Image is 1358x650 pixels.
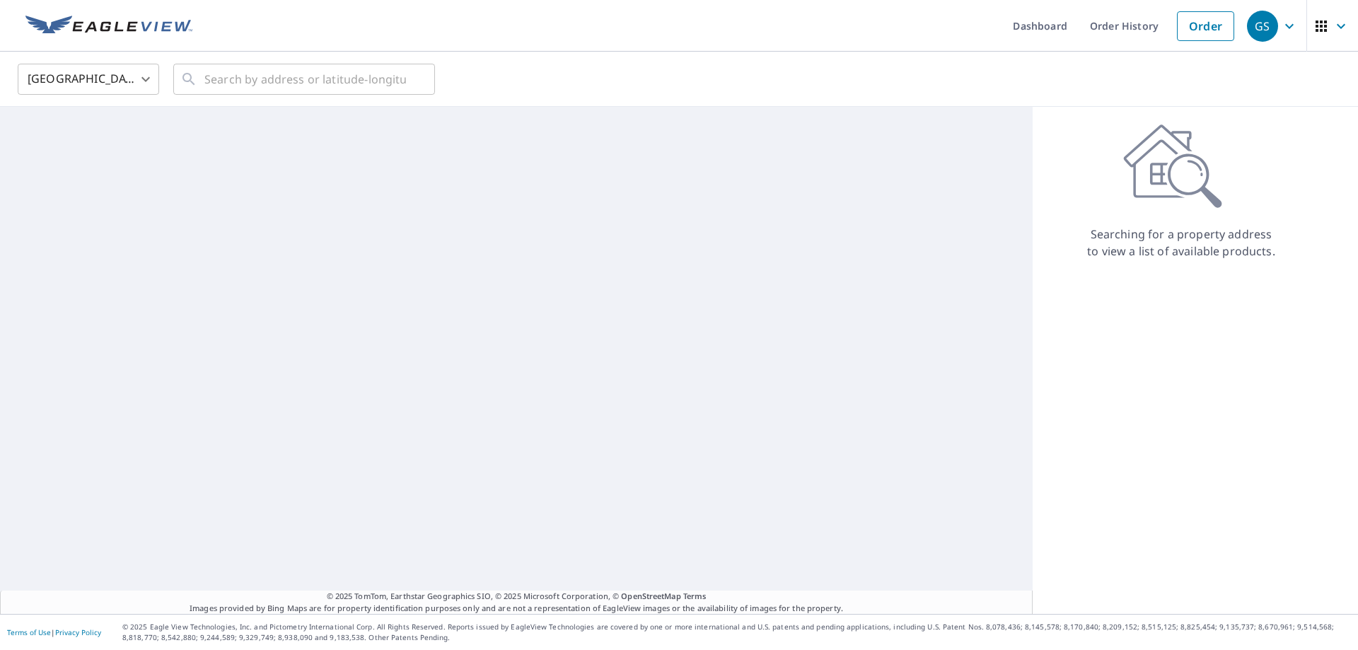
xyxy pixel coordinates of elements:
[683,591,707,601] a: Terms
[122,622,1351,643] p: © 2025 Eagle View Technologies, Inc. and Pictometry International Corp. All Rights Reserved. Repo...
[7,628,101,637] p: |
[18,59,159,99] div: [GEOGRAPHIC_DATA]
[327,591,707,603] span: © 2025 TomTom, Earthstar Geographics SIO, © 2025 Microsoft Corporation, ©
[7,627,51,637] a: Terms of Use
[1086,226,1276,260] p: Searching for a property address to view a list of available products.
[621,591,680,601] a: OpenStreetMap
[1177,11,1234,41] a: Order
[55,627,101,637] a: Privacy Policy
[1247,11,1278,42] div: GS
[204,59,406,99] input: Search by address or latitude-longitude
[25,16,192,37] img: EV Logo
